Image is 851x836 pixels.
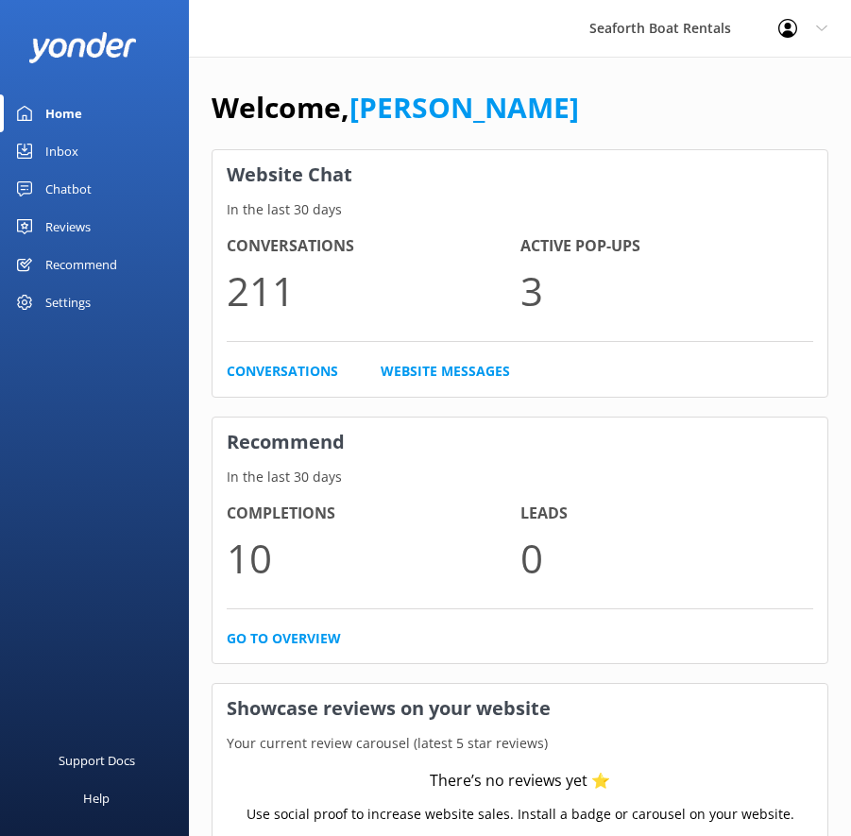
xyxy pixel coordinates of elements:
h4: Completions [227,502,520,526]
div: Home [45,94,82,132]
h3: Recommend [213,418,827,467]
h3: Showcase reviews on your website [213,684,827,733]
p: Use social proof to increase website sales. Install a badge or carousel on your website. [247,804,794,825]
div: Inbox [45,132,78,170]
div: There’s no reviews yet ⭐ [430,769,610,793]
p: 3 [520,259,814,322]
img: yonder-white-logo.png [28,32,137,63]
h4: Conversations [227,234,520,259]
div: Chatbot [45,170,92,208]
h1: Welcome, [212,85,579,130]
p: In the last 30 days [213,199,827,220]
h3: Website Chat [213,150,827,199]
p: 211 [227,259,520,322]
div: Recommend [45,246,117,283]
div: Reviews [45,208,91,246]
a: [PERSON_NAME] [349,88,579,127]
div: Support Docs [59,742,135,779]
a: Website Messages [381,361,510,382]
p: 10 [227,526,520,589]
a: Conversations [227,361,338,382]
a: Go to overview [227,628,341,649]
p: Your current review carousel (latest 5 star reviews) [213,733,827,754]
h4: Leads [520,502,814,526]
p: In the last 30 days [213,467,827,487]
p: 0 [520,526,814,589]
div: Help [83,779,110,817]
h4: Active Pop-ups [520,234,814,259]
div: Settings [45,283,91,321]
